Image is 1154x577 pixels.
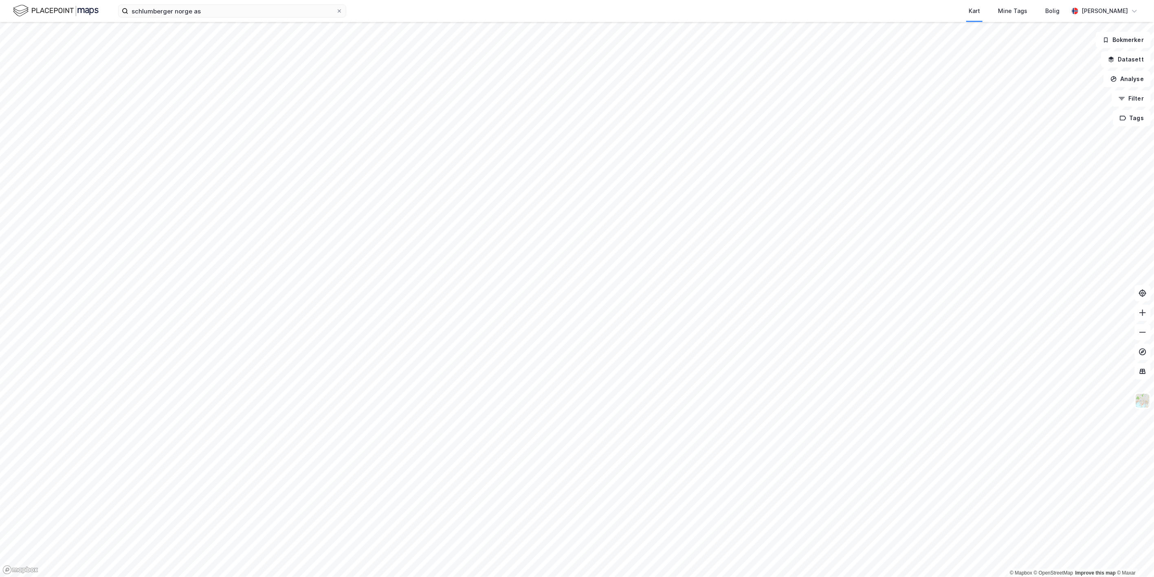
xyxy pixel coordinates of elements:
div: Kart [969,6,980,16]
div: Mine Tags [998,6,1027,16]
input: Søk på adresse, matrikkel, gårdeiere, leietakere eller personer [128,5,336,17]
div: [PERSON_NAME] [1081,6,1128,16]
div: Bolig [1045,6,1059,16]
img: logo.f888ab2527a4732fd821a326f86c7f29.svg [13,4,99,18]
iframe: Chat Widget [1113,538,1154,577]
